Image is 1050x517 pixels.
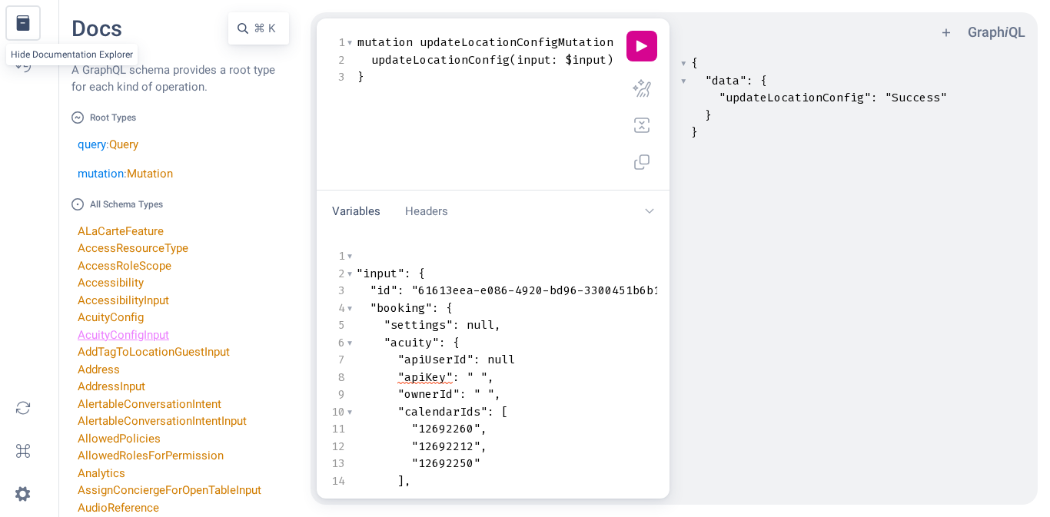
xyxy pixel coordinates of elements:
[606,52,613,68] span: )
[78,293,169,307] a: AccessibilityInput
[357,69,364,85] span: }
[411,421,480,436] span: "12692260"
[691,124,698,140] span: }
[760,73,767,88] span: {
[370,283,397,298] span: "id"
[329,282,345,300] div: 3
[71,61,289,96] p: A GraphQL schema provides a root type for each kind of operation.
[636,197,663,227] button: Hide editor tools
[78,379,145,393] a: AddressInput
[78,363,120,376] a: Address
[78,328,169,342] a: AcuityConfigInput
[317,232,670,499] section: Variables
[329,265,345,283] div: 2
[78,224,164,238] a: ALaCarteFeature
[397,473,411,489] span: ],
[329,455,345,472] div: 13
[453,335,460,350] span: {
[487,404,494,419] span: :
[71,198,289,210] div: All Schema Types
[937,23,955,41] button: Add tab
[473,386,494,402] span: " "
[626,73,657,104] button: Prettify query (Shift-Ctrl-P)
[357,35,413,50] span: mutation
[323,197,390,227] button: Variables
[968,24,1025,40] a: GraphiQL
[397,370,453,385] span: "apiKey"
[746,73,753,88] span: :
[329,420,345,438] div: 11
[78,414,247,428] a: AlertableConversationIntentInput
[78,136,289,154] div: :
[487,352,515,367] span: null
[626,110,657,141] button: Merge fragments into query (Shift-Ctrl-M)
[371,52,510,68] span: updateLocationConfig
[885,90,947,105] span: "Success"
[679,51,1032,499] section: Result Window
[517,52,551,68] span: input
[705,108,712,123] span: }
[510,52,517,68] span: (
[78,241,188,255] a: AccessResourceType
[453,370,460,385] span: :
[127,167,173,181] a: Mutation
[626,31,657,61] button: Execute query (Ctrl-Enter)
[6,6,40,40] button: Hide Documentation Explorer
[6,391,40,425] button: Re-fetch GraphQL schema
[329,386,345,403] div: 9
[356,266,404,281] span: "input"
[78,167,124,181] span: mutation
[439,335,446,350] span: :
[480,439,487,454] span: ,
[317,18,670,191] section: Query Editor
[78,466,125,480] a: Analytics
[311,17,329,35] ul: Select active operation
[78,397,221,411] a: AlertableConversationIntent
[329,34,345,51] div: 1
[404,266,411,281] span: :
[397,404,487,419] span: "calendarIds"
[494,386,501,402] span: ,
[252,18,280,38] input: ⌘ K
[78,501,159,515] a: AudioReference
[329,472,345,490] div: 14
[467,370,487,385] span: " "
[78,345,230,359] a: AddTagToLocationGuestInput
[432,300,439,316] span: :
[411,283,674,298] span: "61613eea-e086-4920-bd96-3300451b6b1b"
[370,300,432,316] span: "booking"
[78,276,144,290] a: Accessibility
[613,35,620,50] span: (
[397,386,460,402] span: "ownerId"
[418,266,425,281] span: {
[329,369,345,386] div: 8
[329,247,345,265] div: 1
[228,12,289,45] div: Search Docs...
[446,300,453,316] span: {
[473,352,480,367] span: :
[71,111,289,124] div: Root Types
[329,334,345,352] div: 6
[460,386,467,402] span: :
[626,31,657,177] div: Editor Commands
[1005,24,1008,40] em: i
[871,90,878,105] span: :
[453,317,460,333] span: :
[329,300,345,317] div: 4
[691,55,698,71] span: {
[329,438,345,456] div: 12
[480,421,487,436] span: ,
[551,52,558,68] span: :
[78,483,261,497] a: AssignConciergeForOpenTableInput
[329,351,345,369] div: 7
[397,283,404,298] span: :
[6,477,40,511] button: Open settings dialog
[396,197,457,227] button: Headers
[78,259,171,273] a: AccessRoleScope
[329,51,345,69] div: 2
[6,44,138,65] div: Hide Documentation Explorer
[329,316,345,334] div: 5
[420,35,613,50] span: updateLocationConfigMutation
[487,370,494,385] span: ,
[78,449,224,462] a: AllowedRolesForPermission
